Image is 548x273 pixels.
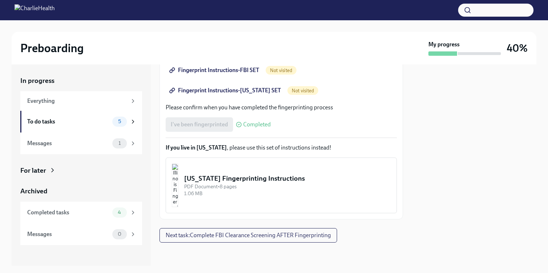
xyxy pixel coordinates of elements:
div: PDF Document • 8 pages [184,183,391,190]
span: Fingerprint Instructions-[US_STATE] SET [171,87,281,94]
div: 1.06 MB [184,190,391,197]
span: Next task : Complete FBI Clearance Screening AFTER Fingerprinting [166,232,331,239]
p: , please use this set of instructions instead! [166,144,397,152]
span: 1 [114,140,125,146]
h2: Preboarding [20,41,84,55]
span: 4 [113,210,125,215]
div: For later [20,166,46,175]
span: Not visited [287,88,318,93]
span: 5 [114,119,125,124]
a: To do tasks5 [20,111,142,133]
span: Fingerprint Instructions-FBI SET [171,67,259,74]
img: Illinois Fingerprinting Instructions [172,164,178,207]
span: Completed [243,122,271,127]
div: Messages [27,230,109,238]
div: Completed tasks [27,209,109,217]
a: Messages0 [20,223,142,245]
a: Messages1 [20,133,142,154]
p: Please confirm when you have completed the fingerprinting process [166,104,397,112]
strong: My progress [428,41,460,49]
div: To do tasks [27,118,109,126]
a: Fingerprint Instructions-[US_STATE] SET [166,83,286,98]
a: For later [20,166,142,175]
strong: If you live in [US_STATE] [166,144,227,151]
span: Not visited [266,68,296,73]
div: Everything [27,97,127,105]
a: Archived [20,186,142,196]
button: Next task:Complete FBI Clearance Screening AFTER Fingerprinting [159,228,337,243]
div: Messages [27,139,109,147]
button: [US_STATE] Fingerprinting InstructionsPDF Document•8 pages1.06 MB [166,157,397,213]
a: Fingerprint Instructions-FBI SET [166,63,264,77]
a: Everything [20,91,142,111]
h3: 40% [507,42,528,55]
a: In progress [20,76,142,85]
img: CharlieHealth [14,4,55,16]
div: [US_STATE] Fingerprinting Instructions [184,174,391,183]
a: Completed tasks4 [20,202,142,223]
span: 0 [113,231,126,237]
